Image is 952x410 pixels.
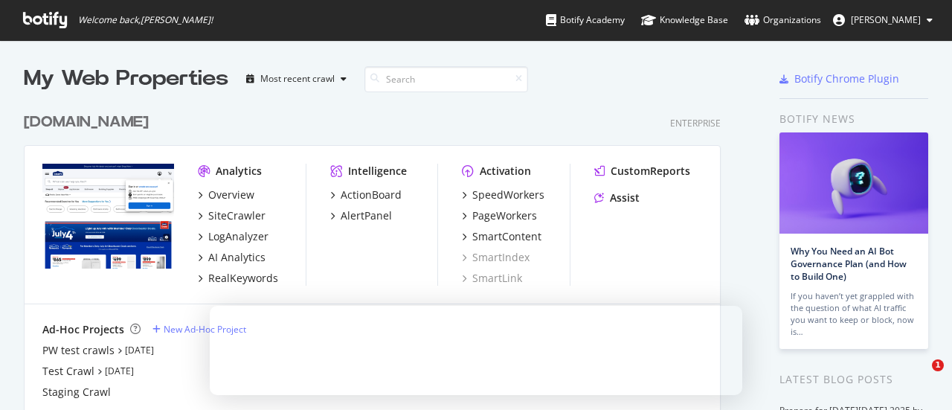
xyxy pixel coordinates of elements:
div: Botify Academy [546,13,625,28]
div: Organizations [744,13,821,28]
div: SpeedWorkers [472,188,544,202]
div: Knowledge Base [641,13,728,28]
a: AlertPanel [330,208,392,223]
div: Botify Chrome Plugin [794,71,899,86]
div: LogAnalyzer [208,229,268,244]
a: [DATE] [125,344,154,356]
div: Ad-Hoc Projects [42,322,124,337]
span: 1 [932,359,944,371]
a: Test Crawl [42,364,94,379]
div: Analytics [216,164,262,179]
a: SpeedWorkers [462,188,544,202]
div: Intelligence [348,164,407,179]
iframe: Survey by Laura from Botify [210,306,742,395]
a: Botify Chrome Plugin [779,71,899,86]
iframe: Intercom live chat [901,359,937,395]
div: Activation [480,164,531,179]
div: If you haven’t yet grappled with the question of what AI traffic you want to keep or block, now is… [791,290,917,338]
div: Latest Blog Posts [779,371,928,388]
a: SmartIndex [462,250,530,265]
a: [DATE] [105,365,134,377]
div: Botify news [779,111,928,127]
div: Overview [208,188,254,202]
button: [PERSON_NAME] [821,8,945,32]
div: ActionBoard [341,188,402,202]
div: Assist [610,190,640,205]
div: [DOMAIN_NAME] [24,112,149,133]
a: CustomReports [594,164,690,179]
a: LogAnalyzer [198,229,268,244]
a: RealKeywords [198,271,278,286]
a: PageWorkers [462,208,537,223]
div: AlertPanel [341,208,392,223]
div: PageWorkers [472,208,537,223]
div: AI Analytics [208,250,266,265]
div: My Web Properties [24,64,228,94]
a: SmartContent [462,229,541,244]
div: SiteCrawler [208,208,266,223]
a: AI Analytics [198,250,266,265]
div: CustomReports [611,164,690,179]
div: Most recent crawl [260,74,335,83]
img: www.lowes.com [42,164,174,269]
a: Assist [594,190,640,205]
a: Overview [198,188,254,202]
a: [DOMAIN_NAME] [24,112,155,133]
input: Search [364,66,528,92]
a: Why You Need an AI Bot Governance Plan (and How to Build One) [791,245,907,283]
a: SmartLink [462,271,522,286]
img: Why You Need an AI Bot Governance Plan (and How to Build One) [779,132,928,234]
div: Enterprise [670,117,721,129]
a: Staging Crawl [42,385,111,400]
button: Most recent crawl [240,67,353,91]
span: Welcome back, [PERSON_NAME] ! [78,14,213,26]
a: New Ad-Hoc Project [152,323,246,336]
div: RealKeywords [208,271,278,286]
span: Jiten Sukhrani [851,13,921,26]
a: PW test crawls [42,343,115,358]
a: ActionBoard [330,188,402,202]
div: SmartContent [472,229,541,244]
div: New Ad-Hoc Project [164,323,246,336]
a: SiteCrawler [198,208,266,223]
